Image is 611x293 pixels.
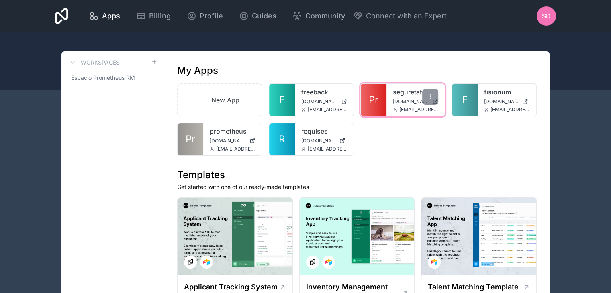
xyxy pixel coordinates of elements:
a: Profile [180,7,229,25]
a: Pr [178,123,203,155]
span: Connect with an Expert [366,10,447,22]
span: [DOMAIN_NAME] [210,138,246,144]
span: Guides [252,10,276,22]
h1: Applicant Tracking System [184,281,278,293]
a: freeback [301,87,347,97]
a: [DOMAIN_NAME] [484,98,530,105]
h3: Workspaces [81,59,120,67]
a: [DOMAIN_NAME] [393,98,439,105]
a: fisionum [484,87,530,97]
h1: Talent Matching Template [428,281,519,293]
h1: My Apps [177,64,218,77]
a: F [452,84,478,116]
a: Apps [83,7,127,25]
span: [DOMAIN_NAME] [393,98,429,105]
span: Profile [200,10,223,22]
span: [EMAIL_ADDRESS][DOMAIN_NAME] [399,106,439,113]
a: Guides [233,7,283,25]
a: Espacio Prometheus RM [68,71,157,85]
a: R [269,123,295,155]
span: [DOMAIN_NAME] [301,138,336,144]
a: New App [177,83,262,116]
span: SD [542,11,551,21]
a: Community [286,7,351,25]
a: [DOMAIN_NAME] [210,138,255,144]
span: [DOMAIN_NAME] [484,98,519,105]
img: Airtable Logo [431,259,437,265]
a: requises [301,126,347,136]
p: Get started with one of our ready-made templates [177,183,537,191]
span: [EMAIL_ADDRESS][DOMAIN_NAME] [308,106,347,113]
span: Pr [369,94,378,106]
span: Community [305,10,345,22]
a: Billing [130,7,177,25]
img: Airtable Logo [203,259,210,265]
span: F [462,94,468,106]
span: Pr [186,133,195,146]
span: F [279,94,285,106]
span: Billing [149,10,171,22]
h1: Templates [177,169,537,181]
button: Connect with an Expert [353,10,447,22]
img: Airtable Logo [325,259,332,265]
span: [DOMAIN_NAME] [301,98,338,105]
span: Apps [102,10,120,22]
a: [DOMAIN_NAME] [301,98,347,105]
a: F [269,84,295,116]
span: [EMAIL_ADDRESS][DOMAIN_NAME] [216,146,255,152]
a: Workspaces [68,58,120,67]
a: prometheus [210,126,255,136]
span: Espacio Prometheus RM [71,74,135,82]
a: [DOMAIN_NAME] [301,138,347,144]
a: Pr [361,84,386,116]
span: R [279,133,285,146]
a: seguretat [393,87,439,97]
span: [EMAIL_ADDRESS][DOMAIN_NAME] [490,106,530,113]
span: [EMAIL_ADDRESS][DOMAIN_NAME] [308,146,347,152]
